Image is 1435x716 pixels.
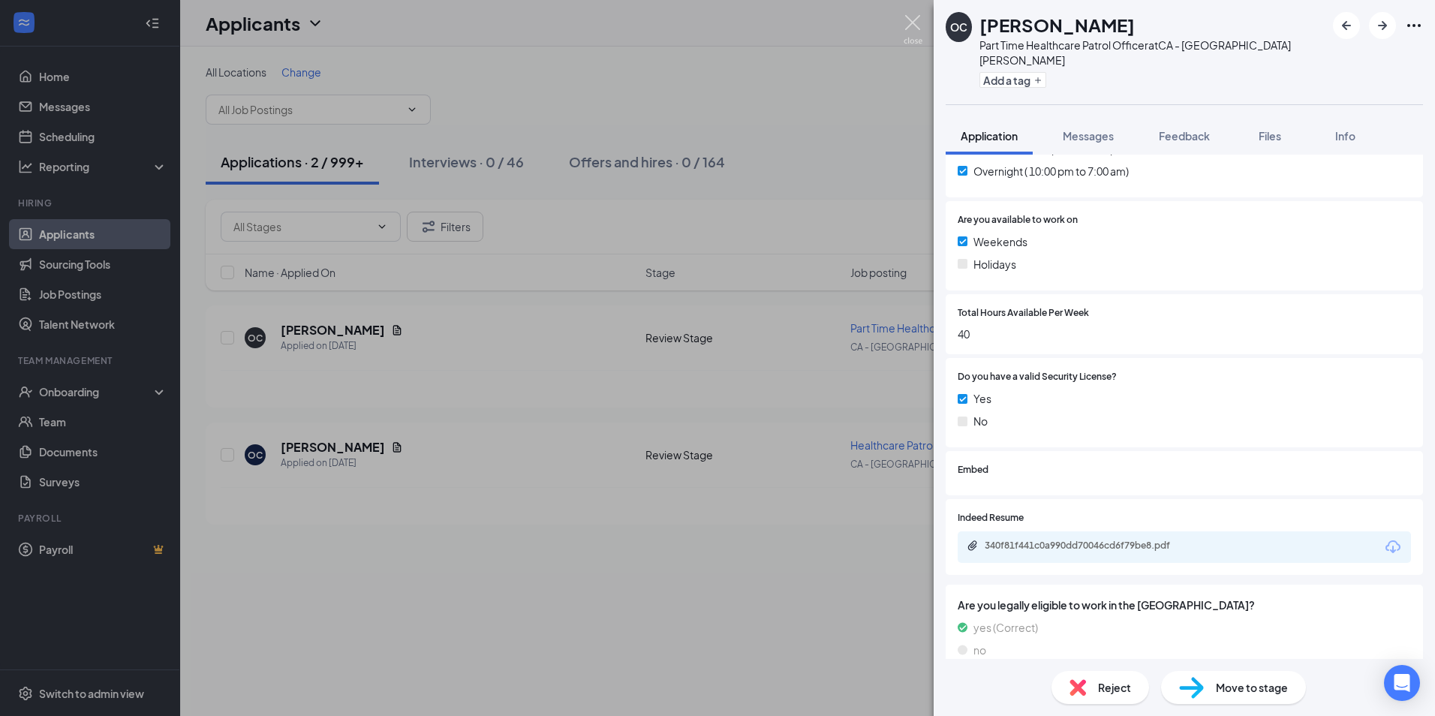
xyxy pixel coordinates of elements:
div: OC [950,20,967,35]
span: Files [1259,129,1281,143]
span: Are you legally eligible to work in the [GEOGRAPHIC_DATA]? [958,597,1411,613]
span: Weekends [973,233,1027,250]
div: Open Intercom Messenger [1384,665,1420,701]
svg: ArrowRight [1373,17,1391,35]
button: ArrowLeftNew [1333,12,1360,39]
span: Move to stage [1216,679,1288,696]
span: Do you have a valid Security License? [958,370,1117,384]
h1: [PERSON_NAME] [979,12,1135,38]
span: Embed [958,463,988,477]
svg: ArrowLeftNew [1337,17,1355,35]
span: Indeed Resume [958,511,1024,525]
span: Reject [1098,679,1131,696]
svg: Download [1384,538,1402,556]
span: Yes [973,390,991,407]
span: Holidays [973,256,1016,272]
span: No [973,413,988,429]
div: 340f81f441c0a990dd70046cd6f79be8.pdf [985,540,1195,552]
div: Part Time Healthcare Patrol Officer at CA - [GEOGRAPHIC_DATA][PERSON_NAME] [979,38,1325,68]
span: Info [1335,129,1355,143]
span: Messages [1063,129,1114,143]
svg: Paperclip [967,540,979,552]
button: PlusAdd a tag [979,72,1046,88]
span: yes (Correct) [973,619,1038,636]
span: Overnight ( 10:00 pm to 7:00 am) [973,163,1129,179]
span: Application [961,129,1018,143]
span: no [973,642,986,658]
a: Paperclip340f81f441c0a990dd70046cd6f79be8.pdf [967,540,1210,554]
span: Are you available to work on [958,213,1078,227]
svg: Ellipses [1405,17,1423,35]
span: Feedback [1159,129,1210,143]
svg: Plus [1033,76,1042,85]
button: ArrowRight [1369,12,1396,39]
span: 40 [958,326,1411,342]
span: Total Hours Available Per Week [958,306,1089,320]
